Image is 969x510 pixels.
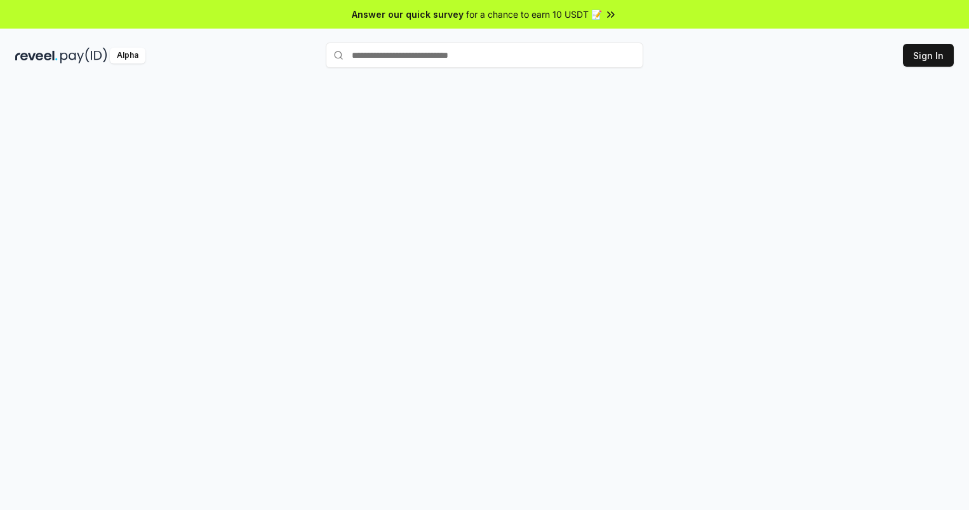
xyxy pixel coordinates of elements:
button: Sign In [903,44,954,67]
img: pay_id [60,48,107,64]
span: Answer our quick survey [352,8,464,21]
img: reveel_dark [15,48,58,64]
span: for a chance to earn 10 USDT 📝 [466,8,602,21]
div: Alpha [110,48,145,64]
